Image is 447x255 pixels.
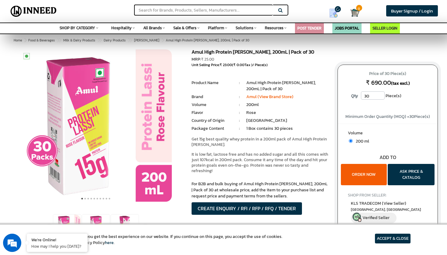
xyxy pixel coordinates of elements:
li: : [233,102,246,108]
button: 6 [96,196,99,202]
li: Country of Origin [192,118,233,124]
button: ORDER NOW [341,164,387,185]
div: We're Online! [31,237,83,243]
li: Amul High Protein [PERSON_NAME], 200mL | Pack of 30 [246,80,328,92]
span: All Brands [143,25,162,31]
li: : [233,126,246,132]
span: ₹ 690.00 [366,78,391,87]
span: Dairy Products [104,38,126,43]
img: Inneed.Market [8,4,59,19]
a: here [105,239,114,246]
img: Amul High Protein Rose Lassi, 200mL [20,49,172,202]
article: ACCEPT & CLOSE [375,234,411,243]
span: Piece(s) [386,91,401,101]
button: 3 [87,196,90,202]
a: SELLER LOGIN [372,25,397,31]
button: 4 [90,196,93,202]
span: Minimum Order Quantity (MOQ) = Piece(s) [345,113,430,120]
img: Amul High Protein Rose Lassi, 200mL [111,214,139,242]
span: > [128,37,131,44]
span: SHOP BY CATEGORY [60,25,95,31]
li: 1 Box contains 30 pieces [246,126,328,132]
span: 0 [356,5,362,11]
span: 30 [409,113,414,120]
p: It is low fat, lactose free and has no added sugar and all this comes with just 107kcal in 200ml ... [192,152,328,174]
span: > [57,37,60,44]
span: Sale & Offers [173,25,196,31]
span: Price of 30 Piece(s) [344,69,432,79]
p: How may I help you today? [31,243,83,249]
h1: Amul High Protein [PERSON_NAME], 200mL | Pack of 30 [192,49,328,56]
li: Product Name [192,80,233,86]
li: : [233,110,246,116]
a: Dairy Products [102,37,127,44]
span: Hospitality [111,25,132,31]
img: Amul High Protein Rose Lassi, 200mL [53,214,81,242]
a: Buyer Signup / Login [386,5,438,16]
div: Unit Selling Price: ( Tax ) [192,62,328,68]
span: Amul High Protein [PERSON_NAME], 200mL | Pack of 30 [27,38,249,43]
a: Home [12,37,23,44]
button: ASK PRICE & CATALOG [388,164,435,185]
span: Milk & Dairy Products [63,38,95,43]
label: Qty [348,91,361,101]
h4: SHOP FROM SELLER: [348,193,428,197]
span: > [161,37,165,44]
a: Food & Beverages [27,37,56,44]
span: ₹ 0.00 [233,62,244,68]
li: : [233,80,246,86]
button: 1 [81,196,84,202]
li: Volume [192,102,233,108]
button: CREATE ENQUIRY / RFI / RFP / RFQ / TENDER [192,202,302,215]
label: Volume [348,130,428,138]
span: Verified Seller [362,214,390,221]
article: We use cookies to ensure you get the best experience on our website. If you continue on this page... [36,234,282,246]
p: Get 15g best quality whey protein in a 200ml pack of Amul High Protein [PERSON_NAME]. [192,136,328,147]
div: MRP: [192,56,328,62]
li: : [233,118,246,124]
button: Previous [45,224,54,233]
button: 5 [93,196,96,202]
span: (tax excl.) [391,80,410,87]
input: Search for Brands, Products, Sellers, Manufacturers... [134,5,273,16]
a: KLS TRADECOM (View Seller) [GEOGRAPHIC_DATA], [GEOGRAPHIC_DATA] Verified Seller [351,200,424,223]
li: [GEOGRAPHIC_DATA] [246,118,328,124]
span: ₹ 23.00 [220,62,232,68]
button: 8 [102,196,105,202]
li: Package Content [192,126,233,132]
img: Show My Quotes [329,9,338,18]
a: Amul (View Brand Store) [246,94,293,100]
span: Food & Beverages [28,38,55,43]
li: Rose [246,110,328,116]
a: [PERSON_NAME] [133,37,161,44]
p: For B2B and bulk buying of Amul High Protein [PERSON_NAME], 200mL | Pack of 30 at wholesale price... [192,181,328,199]
img: Cart [350,8,359,17]
button: 9 [105,196,108,202]
button: 10 [108,196,111,202]
span: Solutions [236,25,253,31]
span: East Delhi [351,207,424,212]
span: Buyer Signup / Login [391,7,433,14]
a: Cart 0 [350,6,355,19]
a: my Quotes [321,6,350,20]
li: Brand [192,94,233,100]
span: ₹ 25.00 [201,56,214,62]
span: KLS TRADECOM [351,200,406,207]
span: [PERSON_NAME] [134,38,159,43]
span: Resources [265,25,283,31]
span: > [97,37,100,44]
a: (0) [374,223,379,229]
button: Next [141,224,150,233]
button: 2 [84,196,87,202]
button: 7 [99,196,102,202]
li: 200ml [246,102,328,108]
a: JOBS PORTAL [335,25,359,31]
img: Amul High Protein Rose Lassi, 200mL [82,214,110,242]
span: / Piece(s) [252,62,268,68]
span: Platform [208,25,224,31]
span: 200 ml [353,138,369,144]
div: ADD TO [338,154,438,161]
li: : [233,94,246,100]
a: Milk & Dairy Products [62,37,96,44]
span: > [24,38,26,43]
